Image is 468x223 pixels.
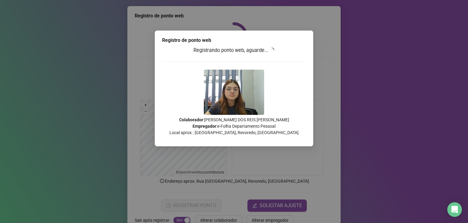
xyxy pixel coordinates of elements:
[162,37,306,44] div: Registro de ponto web
[162,117,306,136] p: : [PERSON_NAME] DOS REIS [PERSON_NAME] : e-Folha Departamento Pessoal Local aprox.: [GEOGRAPHIC_D...
[179,117,203,122] strong: Colaborador
[447,202,462,217] div: Open Intercom Messenger
[204,70,264,115] img: 2Q==
[162,46,306,54] h3: Registrando ponto web, aguarde...
[193,124,216,129] strong: Empregador
[269,48,274,53] span: loading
